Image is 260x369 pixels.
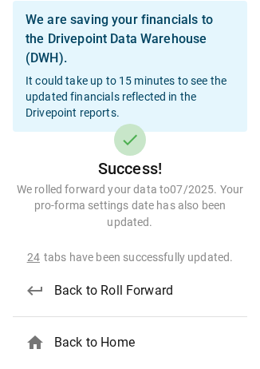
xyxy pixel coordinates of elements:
[13,181,247,229] p: We rolled forward your data to 07/2025 . Your pro-forma settings date has also been updated.
[26,10,234,68] div: We are saving your financials to the Drivepoint Data Warehouse (DWH).
[26,281,45,300] span: keyboard_return
[13,156,247,181] h6: Success!
[26,333,45,352] span: home
[120,130,140,149] span: check
[54,281,234,300] span: Back to Roll Forward
[54,333,234,352] span: Back to Home
[13,249,247,265] p: tabs have been successfully updated.
[27,251,40,264] span: 24
[26,6,234,127] div: It could take up to 15 minutes to see the updated financials reflected in the Drivepoint reports.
